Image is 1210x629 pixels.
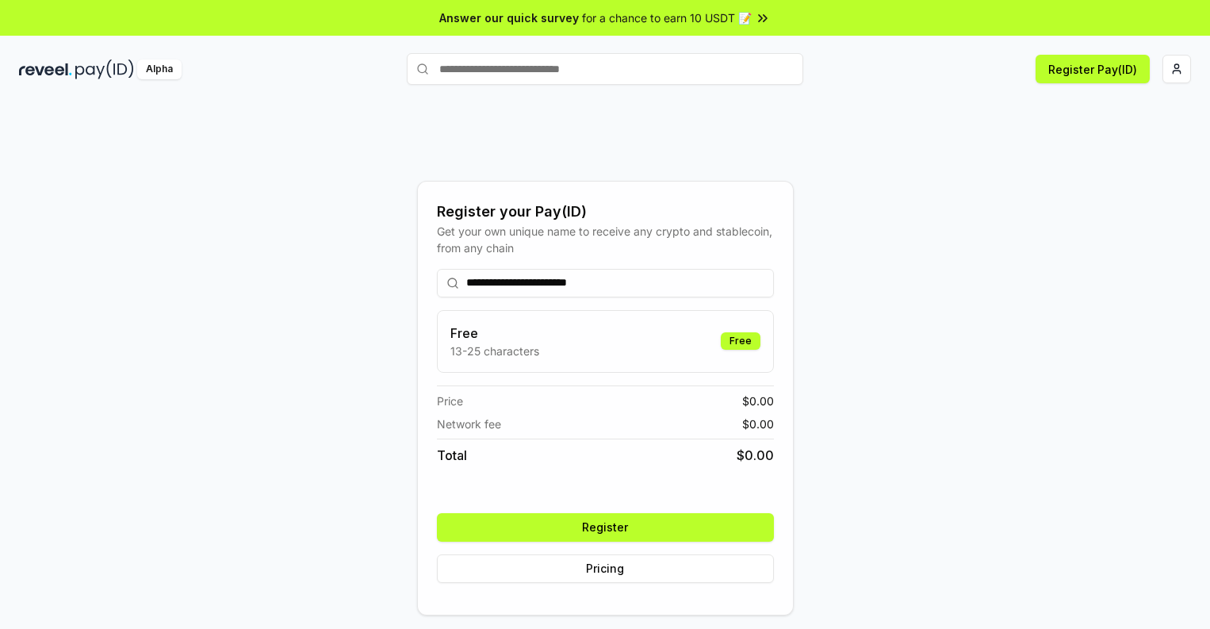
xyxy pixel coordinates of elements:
[742,393,774,409] span: $ 0.00
[437,393,463,409] span: Price
[1036,55,1150,83] button: Register Pay(ID)
[19,59,72,79] img: reveel_dark
[437,416,501,432] span: Network fee
[450,343,539,359] p: 13-25 characters
[450,324,539,343] h3: Free
[437,554,774,583] button: Pricing
[582,10,752,26] span: for a chance to earn 10 USDT 📝
[439,10,579,26] span: Answer our quick survey
[437,513,774,542] button: Register
[437,201,774,223] div: Register your Pay(ID)
[437,446,467,465] span: Total
[437,223,774,256] div: Get your own unique name to receive any crypto and stablecoin, from any chain
[737,446,774,465] span: $ 0.00
[75,59,134,79] img: pay_id
[721,332,760,350] div: Free
[742,416,774,432] span: $ 0.00
[137,59,182,79] div: Alpha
